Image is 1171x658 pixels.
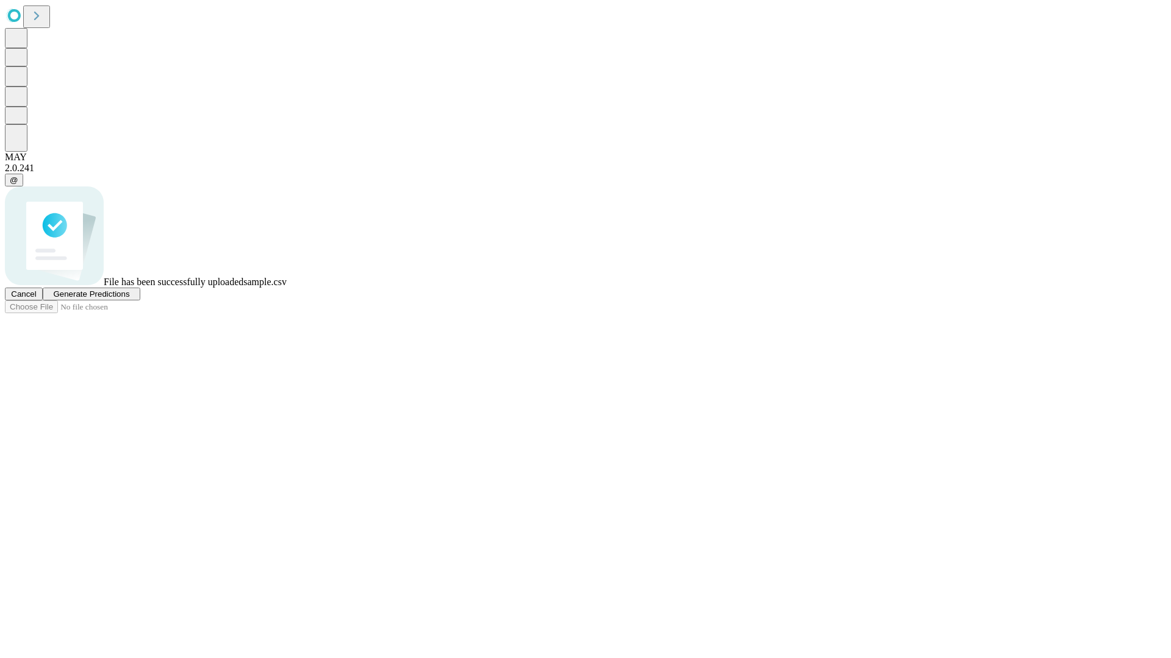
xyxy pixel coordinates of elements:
span: File has been successfully uploaded [104,277,243,287]
span: Generate Predictions [53,289,129,299]
div: 2.0.241 [5,163,1166,174]
button: Cancel [5,288,43,300]
span: sample.csv [243,277,287,287]
span: @ [10,175,18,185]
div: MAY [5,152,1166,163]
button: Generate Predictions [43,288,140,300]
span: Cancel [11,289,37,299]
button: @ [5,174,23,186]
